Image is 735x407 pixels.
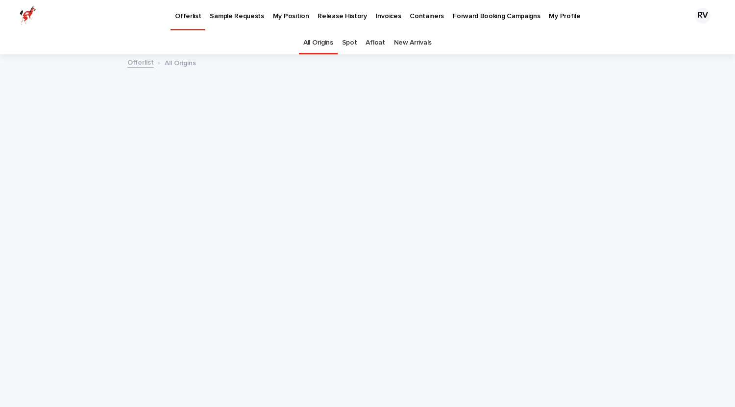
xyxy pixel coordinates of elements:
a: New Arrivals [394,31,432,54]
a: Afloat [366,31,385,54]
a: Spot [342,31,357,54]
a: All Origins [303,31,333,54]
img: zttTXibQQrCfv9chImQE [20,6,36,25]
div: RV [695,8,710,24]
p: All Origins [165,57,196,68]
a: Offerlist [127,56,154,68]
